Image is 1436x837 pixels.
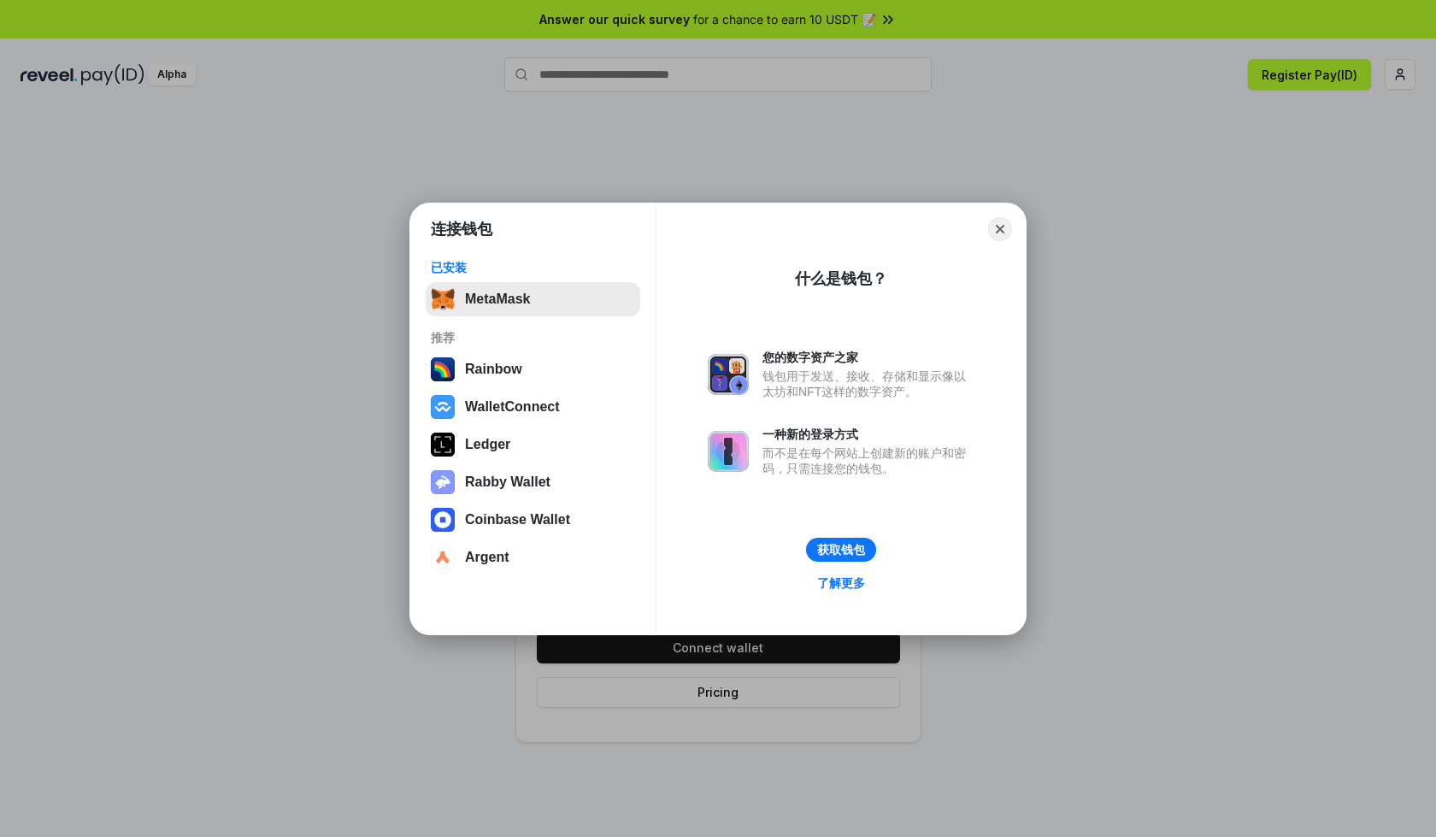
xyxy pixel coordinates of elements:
[762,427,974,442] div: 一种新的登录方式
[426,390,640,424] button: WalletConnect
[431,545,455,569] img: svg+xml,%3Csvg%20width%3D%2228%22%20height%3D%2228%22%20viewBox%3D%220%200%2028%2028%22%20fill%3D...
[426,427,640,462] button: Ledger
[431,470,455,494] img: svg+xml,%3Csvg%20xmlns%3D%22http%3A%2F%2Fwww.w3.org%2F2000%2Fsvg%22%20fill%3D%22none%22%20viewBox...
[465,362,522,377] div: Rainbow
[465,474,550,490] div: Rabby Wallet
[426,352,640,386] button: Rainbow
[762,368,974,399] div: 钱包用于发送、接收、存储和显示像以太坊和NFT这样的数字资产。
[817,542,865,557] div: 获取钱包
[762,445,974,476] div: 而不是在每个网站上创建新的账户和密码，只需连接您的钱包。
[431,357,455,381] img: svg+xml,%3Csvg%20width%3D%22120%22%20height%3D%22120%22%20viewBox%3D%220%200%20120%20120%22%20fil...
[762,350,974,365] div: 您的数字资产之家
[426,540,640,575] button: Argent
[431,395,455,419] img: svg+xml,%3Csvg%20width%3D%2228%22%20height%3D%2228%22%20viewBox%3D%220%200%2028%2028%22%20fill%3D...
[807,572,875,594] a: 了解更多
[431,508,455,532] img: svg+xml,%3Csvg%20width%3D%2228%22%20height%3D%2228%22%20viewBox%3D%220%200%2028%2028%22%20fill%3D...
[431,330,635,345] div: 推荐
[431,287,455,311] img: svg+xml,%3Csvg%20fill%3D%22none%22%20height%3D%2233%22%20viewBox%3D%220%200%2035%2033%22%20width%...
[426,465,640,499] button: Rabby Wallet
[708,431,749,472] img: svg+xml,%3Csvg%20xmlns%3D%22http%3A%2F%2Fwww.w3.org%2F2000%2Fsvg%22%20fill%3D%22none%22%20viewBox...
[465,399,560,415] div: WalletConnect
[795,268,887,289] div: 什么是钱包？
[431,260,635,275] div: 已安装
[465,437,510,452] div: Ledger
[465,512,570,528] div: Coinbase Wallet
[465,292,530,307] div: MetaMask
[465,550,509,565] div: Argent
[988,217,1012,241] button: Close
[426,282,640,316] button: MetaMask
[817,575,865,591] div: 了解更多
[426,503,640,537] button: Coinbase Wallet
[431,433,455,457] img: svg+xml,%3Csvg%20xmlns%3D%22http%3A%2F%2Fwww.w3.org%2F2000%2Fsvg%22%20width%3D%2228%22%20height%3...
[708,354,749,395] img: svg+xml,%3Csvg%20xmlns%3D%22http%3A%2F%2Fwww.w3.org%2F2000%2Fsvg%22%20fill%3D%22none%22%20viewBox...
[806,538,876,562] button: 获取钱包
[431,219,492,239] h1: 连接钱包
